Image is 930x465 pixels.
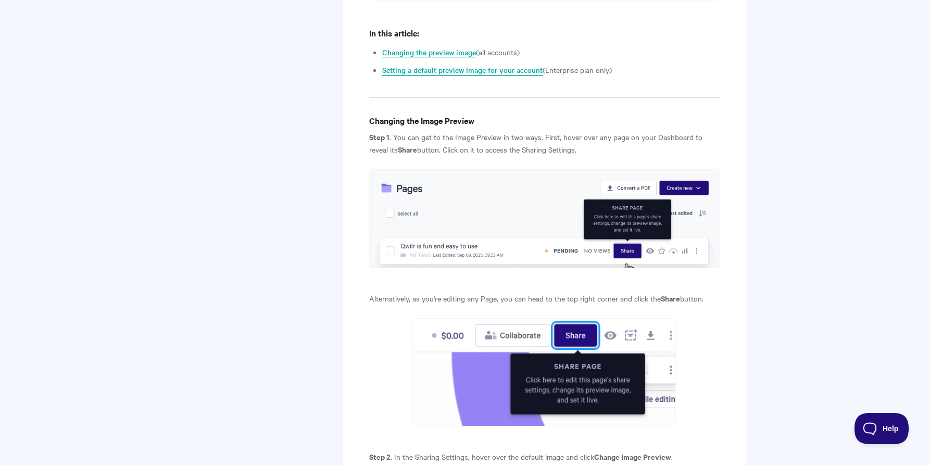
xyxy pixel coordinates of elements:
strong: Share [661,293,680,304]
strong: Share [398,144,417,155]
iframe: Toggle Customer Support [854,413,909,444]
strong: Step 1 [369,131,389,142]
h4: Changing the Image Preview [369,114,720,127]
a: Setting a default preview image for your account [382,65,543,76]
img: file-km6W2i8eML.gif [369,169,720,268]
strong: Change Image Preview [594,451,671,462]
li: (Enterprise plan only) [382,64,720,76]
p: . In the Sharing Settings, hover over the default image and click . [369,450,720,463]
p: . You can get to the Image Preview in two ways. First, hover over any page on your Dashboard to r... [369,131,720,156]
strong: In this article: [369,27,419,39]
img: file-rcPoUNRezq.png [412,318,676,427]
a: Changing the preview image [382,47,476,58]
li: (all accounts) [382,46,720,58]
strong: Step 2 [369,451,391,462]
p: Alternatively, as you're editing any Page, you can head to the top right corner and click the but... [369,292,720,305]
